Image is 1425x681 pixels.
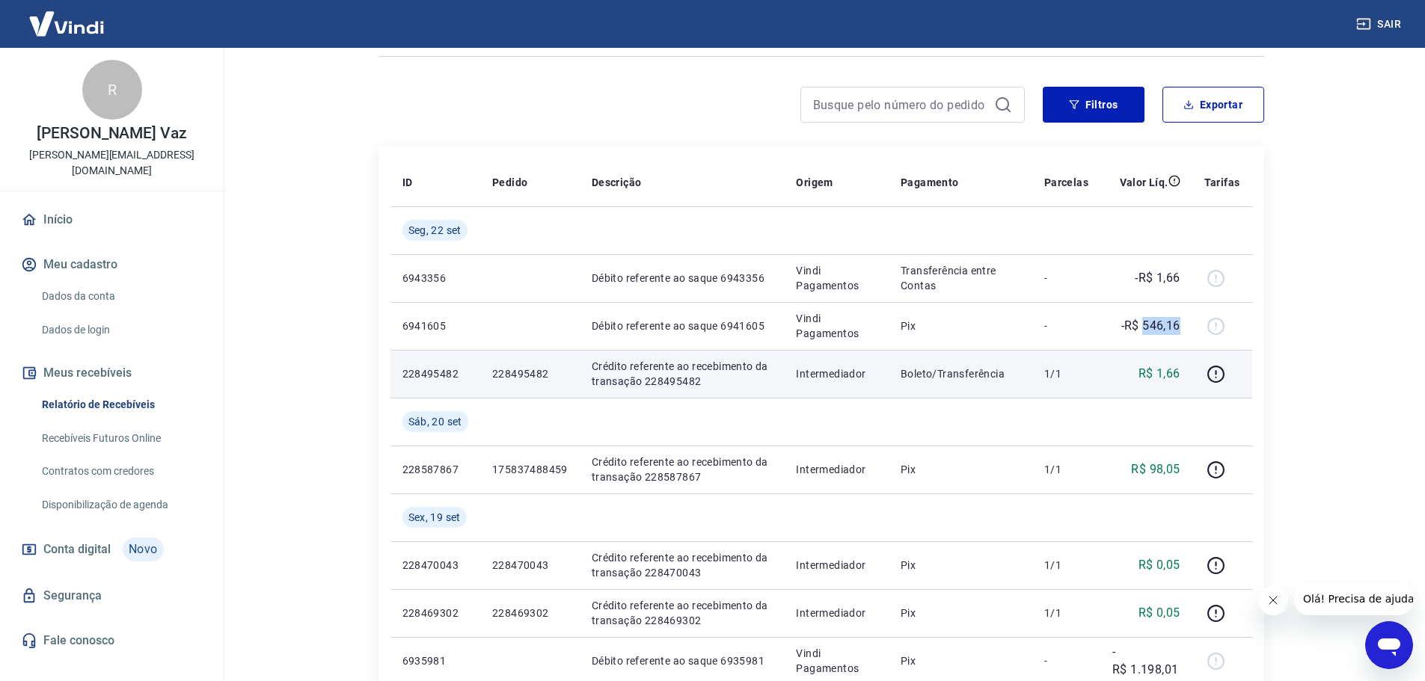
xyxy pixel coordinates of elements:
[796,646,877,676] p: Vindi Pagamentos
[1135,269,1180,287] p: -R$ 1,66
[402,558,468,573] p: 228470043
[1162,87,1264,123] button: Exportar
[9,10,126,22] span: Olá! Precisa de ajuda?
[492,462,568,477] p: 175837488459
[1294,582,1413,615] iframe: Mensagem da empresa
[592,271,773,286] p: Débito referente ao saque 6943356
[18,624,206,657] a: Fale conosco
[592,454,773,484] p: Crédito referente ao recebimento da transação 228587867
[901,175,959,190] p: Pagamento
[1139,556,1180,574] p: R$ 0,05
[402,605,468,620] p: 228469302
[1353,10,1407,38] button: Sair
[1043,87,1144,123] button: Filtros
[36,456,206,487] a: Contratos com credores
[796,462,877,477] p: Intermediador
[1120,175,1168,190] p: Valor Líq.
[402,366,468,381] p: 228495482
[592,175,642,190] p: Descrição
[18,531,206,567] a: Conta digitalNovo
[1204,175,1240,190] p: Tarifas
[813,93,988,116] input: Busque pelo número do pedido
[1044,271,1088,286] p: -
[492,366,568,381] p: 228495482
[796,605,877,620] p: Intermediador
[1258,585,1288,615] iframe: Fechar mensagem
[1121,317,1180,335] p: -R$ 546,16
[796,558,877,573] p: Intermediador
[1139,365,1180,383] p: R$ 1,66
[492,605,568,620] p: 228469302
[492,558,568,573] p: 228470043
[402,271,468,286] p: 6943356
[37,126,187,141] p: [PERSON_NAME] Vaz
[408,223,462,238] span: Seg, 22 set
[402,318,468,333] p: 6941605
[1139,604,1180,622] p: R$ 0,05
[901,558,1020,573] p: Pix
[901,366,1020,381] p: Boleto/Transferência
[592,598,773,628] p: Crédito referente ao recebimento da transação 228469302
[36,281,206,312] a: Dados da conta
[796,263,877,293] p: Vindi Pagamentos
[796,175,833,190] p: Origem
[36,315,206,345] a: Dados de login
[796,366,877,381] p: Intermediador
[18,579,206,612] a: Segurança
[796,311,877,341] p: Vindi Pagamentos
[36,490,206,520] a: Disponibilização de agenda
[1131,460,1180,478] p: R$ 98,05
[1044,605,1088,620] p: 1/1
[1044,653,1088,668] p: -
[901,653,1020,668] p: Pix
[402,175,413,190] p: ID
[901,462,1020,477] p: Pix
[82,60,142,120] div: R
[592,359,773,389] p: Crédito referente ao recebimento da transação 228495482
[1044,175,1088,190] p: Parcelas
[36,389,206,420] a: Relatório de Recebíveis
[592,653,773,668] p: Débito referente ao saque 6935981
[901,263,1020,293] p: Transferência entre Contas
[1044,462,1088,477] p: 1/1
[18,1,115,46] img: Vindi
[18,357,206,389] button: Meus recebíveis
[408,510,461,525] span: Sex, 19 set
[18,248,206,281] button: Meu cadastro
[592,318,773,333] p: Débito referente ao saque 6941605
[402,462,468,477] p: 228587867
[18,203,206,236] a: Início
[1112,643,1180,679] p: -R$ 1.198,01
[901,318,1020,333] p: Pix
[1044,366,1088,381] p: 1/1
[12,147,212,179] p: [PERSON_NAME][EMAIL_ADDRESS][DOMAIN_NAME]
[592,550,773,580] p: Crédito referente ao recebimento da transação 228470043
[402,653,468,668] p: 6935981
[492,175,527,190] p: Pedido
[1365,621,1413,669] iframe: Botão para abrir a janela de mensagens
[1044,318,1088,333] p: -
[36,423,206,454] a: Recebíveis Futuros Online
[901,605,1020,620] p: Pix
[408,414,462,429] span: Sáb, 20 set
[123,537,164,561] span: Novo
[1044,558,1088,573] p: 1/1
[43,539,111,560] span: Conta digital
